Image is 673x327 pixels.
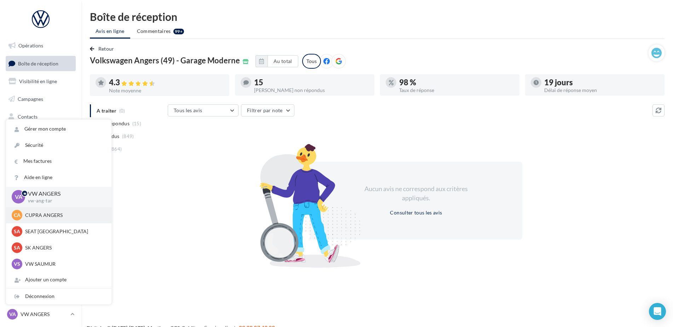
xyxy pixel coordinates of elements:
[6,121,111,137] a: Gérer mon compte
[4,127,77,142] a: Médiathèque
[18,96,43,102] span: Campagnes
[355,184,477,202] div: Aucun avis ne correspond aux critères appliqués.
[9,311,16,318] span: VA
[6,288,111,304] div: Déconnexion
[254,79,369,86] div: 15
[399,88,514,93] div: Taux de réponse
[173,29,184,34] div: 99+
[14,228,20,235] span: SA
[25,260,103,268] p: VW SAUMUR
[19,78,57,84] span: Visibilité en ligne
[255,55,298,67] button: Au total
[90,45,117,53] button: Retour
[6,137,111,153] a: Sécurité
[4,109,77,124] a: Contacts
[122,133,134,139] span: (849)
[399,79,514,86] div: 98 %
[649,303,666,320] div: Open Intercom Messenger
[25,244,103,251] p: SK ANGERS
[28,198,100,204] p: vw-ang-tar
[18,60,58,66] span: Boîte de réception
[4,92,77,107] a: Campagnes
[4,162,77,183] a: PLV et print personnalisable
[110,146,122,152] span: (864)
[4,144,77,159] a: Calendrier
[25,212,103,219] p: CUPRA ANGERS
[544,88,659,93] div: Délai de réponse moyen
[544,79,659,86] div: 19 jours
[6,308,76,321] a: VA VW ANGERS
[4,38,77,53] a: Opérations
[168,104,238,116] button: Tous les avis
[137,28,171,35] span: Commentaires
[174,107,202,113] span: Tous les avis
[4,74,77,89] a: Visibilité en ligne
[90,57,240,64] span: Volkswagen Angers (49) - Garage Moderne
[387,208,445,217] button: Consulter tous les avis
[109,79,224,87] div: 4.3
[25,228,103,235] p: SEAT [GEOGRAPHIC_DATA]
[132,121,141,126] span: (15)
[241,104,294,116] button: Filtrer par note
[109,88,224,93] div: Note moyenne
[6,170,111,185] a: Aide en ligne
[97,120,130,127] span: Non répondus
[28,190,100,198] p: VW ANGERS
[18,42,43,48] span: Opérations
[254,88,369,93] div: [PERSON_NAME] non répondus
[6,272,111,288] div: Ajouter un compte
[15,193,22,201] span: VA
[14,244,20,251] span: SA
[18,113,38,119] span: Contacts
[14,212,21,219] span: CA
[21,311,68,318] p: VW ANGERS
[90,11,665,22] div: Boîte de réception
[14,260,20,268] span: VS
[4,56,77,71] a: Boîte de réception
[302,54,321,69] div: Tous
[268,55,298,67] button: Au total
[6,153,111,169] a: Mes factures
[4,185,77,206] a: Campagnes DataOnDemand
[98,46,114,52] span: Retour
